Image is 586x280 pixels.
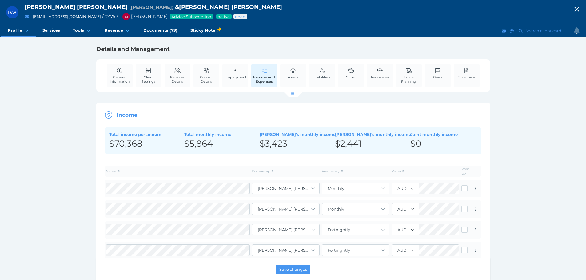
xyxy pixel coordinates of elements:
span: Advice Subscription [171,14,212,19]
a: Employment [223,64,248,83]
span: Search client card [524,28,564,33]
div: $0 [410,137,477,150]
a: Assets [286,64,300,83]
span: [PERSON_NAME]'s monthly income [260,132,336,137]
th: Ownership [251,166,321,177]
a: Revenue [98,25,137,37]
span: Tools [73,28,84,33]
a: Insurances [369,64,390,83]
a: Liabilities [313,64,331,83]
a: General Information [107,64,133,87]
span: Client Settings [137,75,160,84]
button: Save changes [276,265,310,274]
th: Value [391,166,460,177]
button: SMS [509,27,515,35]
span: Goals [433,75,442,79]
div: Jonathon Martino [122,13,130,20]
div: $5,864 [184,137,251,150]
span: Personal Details [166,75,189,84]
a: [EMAIL_ADDRESS][DOMAIN_NAME] [33,14,101,19]
span: Save changes [279,267,307,272]
a: Super [345,64,357,83]
a: Income and Expenses [251,64,277,87]
button: Email [501,27,507,35]
span: Income [117,112,138,118]
span: Assets [288,75,298,79]
a: Goals [432,64,444,83]
th: Name [105,166,251,177]
h1: Details and Management [96,45,490,53]
a: Profile [1,25,36,37]
span: Advice status: Review not yet booked in [235,14,246,19]
a: Estate Planning [396,64,422,87]
span: General Information [108,75,131,84]
span: JM [125,15,128,18]
a: Personal Details [165,64,190,87]
div: $3,423 [260,137,326,150]
span: Preferred name [129,4,173,10]
div: $2,441 [335,137,402,150]
span: Total income per annum [109,132,161,137]
span: / # 4797 [102,14,118,19]
span: Sticky Note [190,27,221,34]
a: Summary [457,64,476,83]
span: Documents (79) [143,28,177,33]
span: [PERSON_NAME] [PERSON_NAME] [25,3,128,10]
span: DAB [8,10,16,15]
div: David Alan Brown [6,6,18,18]
span: Services [42,28,60,33]
th: Post tax [460,166,470,177]
span: Contact Details [195,75,218,84]
span: Total monthly income [184,132,231,137]
button: Search client card [516,27,564,35]
a: Client Settings [136,64,161,87]
span: Service package status: Active service agreement in place [217,14,230,19]
span: Liabilities [314,75,330,79]
span: [PERSON_NAME]'s monthly income [335,132,411,137]
span: Super [346,75,356,79]
span: Joint monthly income [410,132,458,137]
span: Profile [8,28,22,33]
th: Frequency [321,166,391,177]
span: Insurances [371,75,389,79]
span: Income and Expenses [253,75,276,84]
div: $70,368 [109,137,176,150]
span: Employment [224,75,246,79]
a: Documents (79) [137,25,184,37]
span: Summary [458,75,475,79]
span: Revenue [105,28,123,33]
span: & [PERSON_NAME] [PERSON_NAME] [175,3,282,10]
button: Email [23,13,31,21]
a: Contact Details [193,64,219,87]
a: Services [36,25,66,37]
span: Estate Planning [397,75,420,84]
span: [PERSON_NAME] [119,14,168,19]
